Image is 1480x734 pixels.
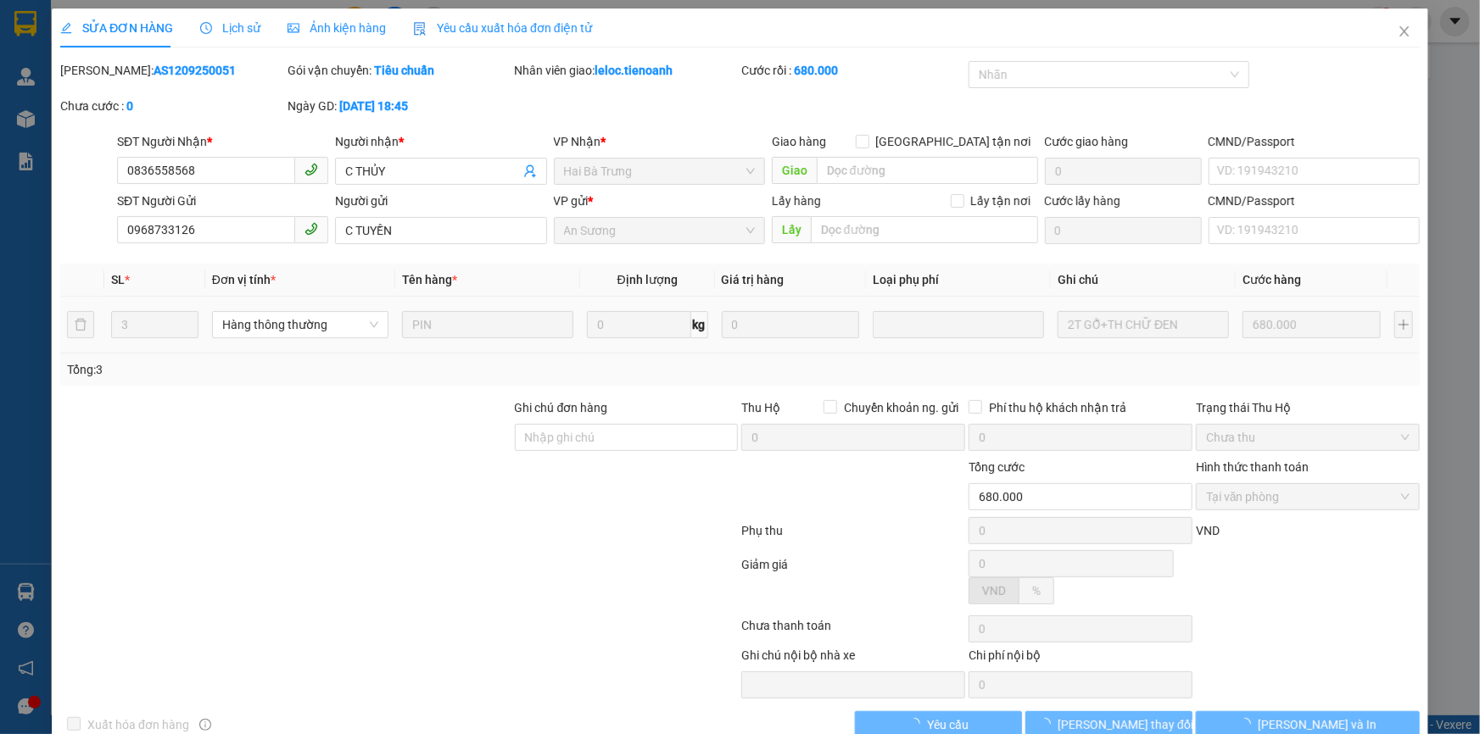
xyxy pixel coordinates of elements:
b: AS1209250051 [154,64,236,77]
span: Hàng thông thường [222,312,378,337]
b: 680.000 [794,64,838,77]
div: Trạng thái Thu Hộ [1196,398,1420,417]
span: Lấy hàng [772,194,821,208]
input: Ghi Chú [1058,311,1229,338]
span: Ảnh kiện hàng [288,21,386,35]
span: phone [304,222,318,236]
input: Dọc đường [817,157,1038,184]
div: CMND/Passport [1209,132,1420,151]
div: SĐT Người Nhận [117,132,328,151]
img: icon [413,22,427,36]
input: Ghi chú đơn hàng [515,424,739,451]
div: Ngày GD: [288,97,511,115]
span: Giao hàng [772,135,826,148]
b: Tiêu chuẩn [374,64,434,77]
input: VD: Bàn, Ghế [402,311,573,338]
div: Gói vận chuyển: [288,61,511,80]
div: SĐT Người Gửi [117,192,328,210]
span: An Sương [564,218,755,243]
div: Chưa cước : [60,97,284,115]
span: close [1398,25,1411,38]
span: Giao [772,157,817,184]
span: Định lượng [617,273,678,286]
label: Ghi chú đơn hàng [515,401,608,414]
div: VP gửi [554,192,765,210]
b: 0 [126,99,133,113]
input: 0 [1243,311,1382,338]
span: Giá trị hàng [722,273,785,286]
input: 0 [722,311,860,338]
span: Yêu cầu [927,715,969,734]
span: % [1032,584,1041,598]
div: Giảm giá [740,555,968,612]
span: user-add [523,164,537,178]
span: Chưa thu [1206,425,1410,450]
button: delete [67,311,94,338]
div: Chi phí nội bộ [969,646,1192,671]
span: [PERSON_NAME] và In [1258,715,1377,734]
span: loading [908,718,927,730]
label: Cước giao hàng [1045,135,1129,148]
span: Xuất hóa đơn hàng [81,715,196,734]
span: clock-circle [200,22,212,34]
label: Cước lấy hàng [1045,194,1121,208]
span: Chuyển khoản ng. gửi [837,398,965,417]
span: phone [304,163,318,176]
span: loading [1039,718,1058,730]
span: kg [691,311,708,338]
b: [DATE] 18:45 [339,99,408,113]
span: info-circle [199,719,211,731]
div: Cước rồi : [741,61,965,80]
span: VND [1196,524,1220,537]
input: Cước lấy hàng [1045,217,1202,244]
span: Phí thu hộ khách nhận trả [982,398,1133,417]
b: leloc.tienoanh [595,64,673,77]
div: Tổng: 3 [67,360,572,379]
span: [GEOGRAPHIC_DATA] tận nơi [869,132,1038,151]
span: Tên hàng [402,273,457,286]
button: plus [1394,311,1413,338]
div: CMND/Passport [1209,192,1420,210]
label: Hình thức thanh toán [1196,460,1309,474]
th: Loại phụ phí [866,264,1051,297]
button: Close [1381,8,1428,56]
div: Phụ thu [740,521,968,551]
div: Nhân viên giao: [515,61,739,80]
span: SỬA ĐƠN HÀNG [60,21,173,35]
span: loading [1239,718,1258,730]
span: Tại văn phòng [1206,484,1410,509]
span: Thu Hộ [741,401,780,414]
span: SL [111,273,125,286]
div: Chưa thanh toán [740,616,968,646]
span: Lịch sử [200,21,260,35]
span: picture [288,22,299,34]
span: VP Nhận [554,135,601,148]
div: Người nhận [335,132,546,151]
span: Tổng cước [969,460,1025,474]
span: Hai Bà Trưng [564,158,755,184]
div: [PERSON_NAME]: [60,61,284,80]
span: Lấy [772,216,811,243]
span: VND [982,584,1006,598]
span: Lấy tận nơi [964,192,1038,210]
span: [PERSON_NAME] thay đổi [1058,715,1193,734]
span: Cước hàng [1243,273,1302,286]
span: Đơn vị tính [212,273,276,286]
input: Dọc đường [811,216,1038,243]
div: Ghi chú nội bộ nhà xe [741,646,965,671]
span: edit [60,22,72,34]
th: Ghi chú [1051,264,1236,297]
div: Người gửi [335,192,546,210]
span: Yêu cầu xuất hóa đơn điện tử [413,21,592,35]
input: Cước giao hàng [1045,158,1202,185]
